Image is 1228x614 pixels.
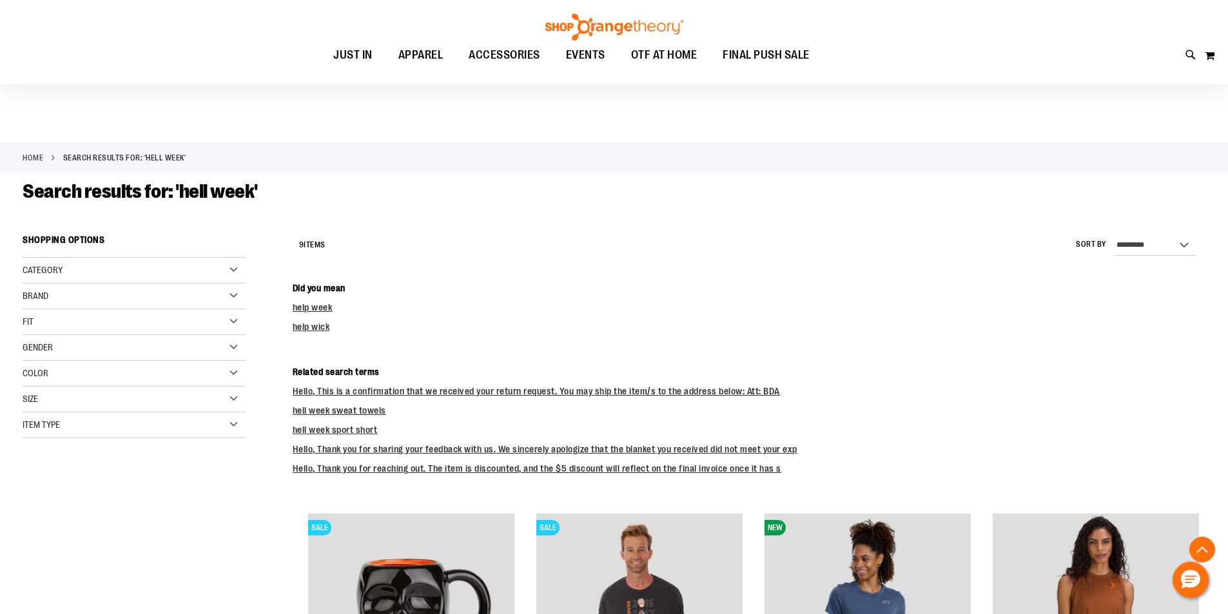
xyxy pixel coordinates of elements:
[398,41,443,70] span: APPAREL
[566,41,605,70] span: EVENTS
[23,229,246,258] strong: Shopping Options
[553,41,618,70] a: EVENTS
[293,321,330,332] a: help wick
[1173,562,1209,598] button: Hello, have a question? Let’s chat.
[293,365,1205,378] dt: Related search terms
[469,41,540,70] span: ACCESSORIES
[23,368,48,378] span: Color
[23,342,53,352] span: Gender
[293,425,378,435] a: hell week sport short
[23,394,38,404] span: Size
[631,41,697,70] span: OTF AT HOME
[23,180,258,202] span: Search results for: 'hell week'
[63,152,186,164] strong: Search results for: 'hell week'
[385,41,456,70] a: APPAREL
[299,240,304,249] span: 9
[618,41,710,70] a: OTF AT HOME
[333,41,373,70] span: JUST IN
[293,444,797,454] a: Hello, Thank you for sharing your feedback with us. We sincerely apologize that the blanket you r...
[765,520,786,535] span: NEW
[293,405,386,416] a: hell week sweat towels
[23,152,43,164] a: Home
[456,41,553,70] a: ACCESSORIES
[23,316,34,327] span: Fit
[23,265,63,275] span: Category
[543,14,685,41] img: Shop Orangetheory
[1189,537,1215,562] button: Back To Top
[1076,239,1107,250] label: Sort By
[293,386,780,396] a: Hello, This is a confirmation that we received your return request. You may ship the item/s to th...
[293,302,333,312] a: help week
[293,463,781,474] a: Hello, Thank you for reaching out. The item is discounted, and the $5 discount will reflect on th...
[723,41,810,70] span: FINAL PUSH SALE
[299,235,326,255] h2: Items
[23,291,48,301] span: Brand
[308,520,331,535] span: SALE
[710,41,823,70] a: FINAL PUSH SALE
[320,41,385,70] a: JUST IN
[536,520,560,535] span: SALE
[23,419,60,430] span: Item Type
[293,282,1205,294] dt: Did you mean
